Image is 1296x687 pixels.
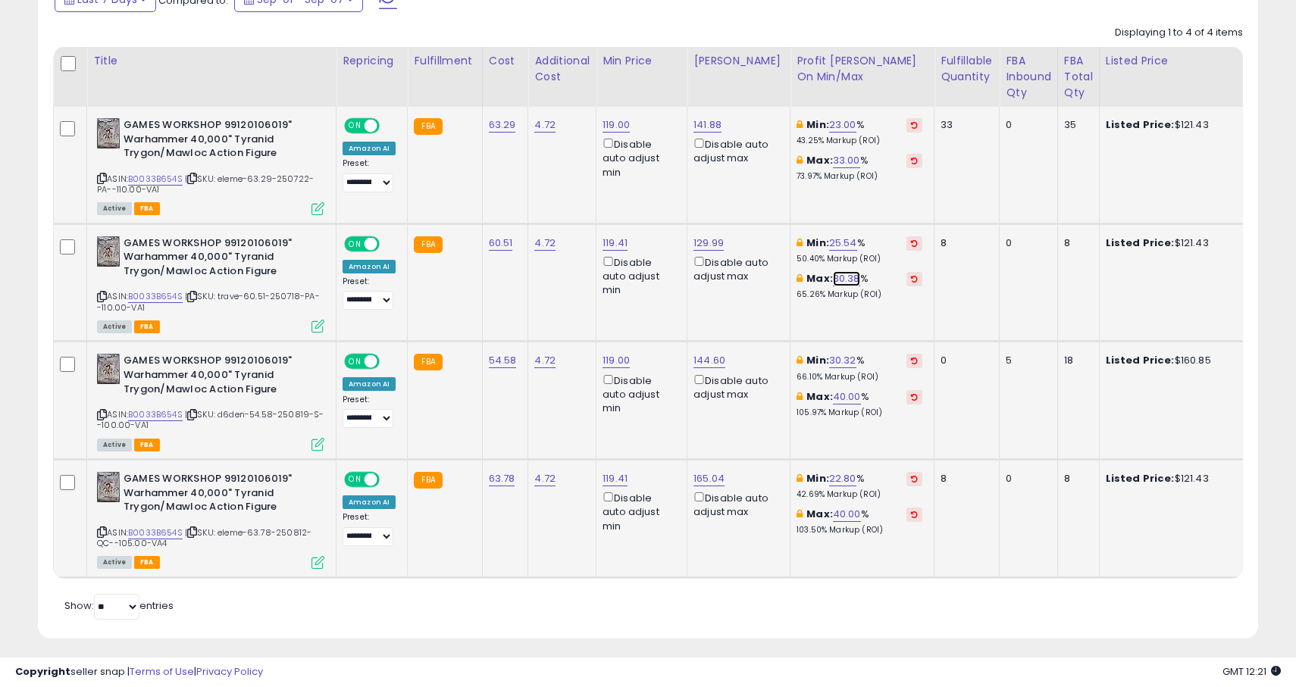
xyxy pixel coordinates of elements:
[603,254,675,298] div: Disable auto adjust min
[97,354,120,384] img: 51JBHfQv14L._SL40_.jpg
[806,353,829,367] b: Min:
[346,120,365,133] span: ON
[1006,236,1046,250] div: 0
[343,495,396,509] div: Amazon AI
[833,271,860,286] a: 30.38
[603,353,630,368] a: 119.00
[489,53,522,69] div: Cost
[128,408,183,421] a: B0033B654S
[797,472,922,500] div: %
[489,353,517,368] a: 54.58
[377,473,402,486] span: OFF
[693,236,724,251] a: 129.99
[797,473,803,483] i: This overrides the store level min markup for this listing
[15,665,263,679] div: seller snap | |
[911,157,918,164] i: Revert to store-level Max Markup
[603,372,675,416] div: Disable auto adjust min
[941,236,988,250] div: 8
[1064,236,1088,250] div: 8
[124,236,308,283] b: GAMES WORKSHOP 99120106019" Warhammer 40,000" Tyranid Trygon/Mawloc Action Figure
[534,353,556,368] a: 4.72
[911,393,918,401] i: Revert to store-level Max Markup
[97,320,132,333] span: All listings currently available for purchase on Amazon
[693,53,784,69] div: [PERSON_NAME]
[1106,118,1232,132] div: $121.43
[97,526,311,549] span: | SKU: eleme-63.78-250812-QC--105.00-VA4
[97,173,314,195] span: | SKU: eleme-63.29-250722-PA--110.00-VA1
[693,372,778,401] div: Disable auto adjust max
[603,471,628,486] a: 119.41
[1106,353,1175,367] b: Listed Price:
[1106,53,1237,69] div: Listed Price
[1006,53,1051,101] div: FBA inbound Qty
[97,202,132,215] span: All listings currently available for purchase on Amazon
[97,118,324,214] div: ASIN:
[346,473,365,486] span: ON
[97,290,320,313] span: | SKU: trave-60.51-250718-PA--110.00-VA1
[64,598,174,613] span: Show: entries
[534,236,556,251] a: 4.72
[343,142,396,155] div: Amazon AI
[1106,471,1175,486] b: Listed Price:
[911,475,918,482] i: Revert to store-level Min Markup
[797,254,922,264] p: 50.40% Markup (ROI)
[797,489,922,500] p: 42.69% Markup (ROI)
[941,354,988,367] div: 0
[343,512,396,546] div: Preset:
[693,353,725,368] a: 144.60
[911,121,918,129] i: Revert to store-level Min Markup
[97,118,120,148] img: 51JBHfQv14L._SL40_.jpg
[941,118,988,132] div: 33
[1064,53,1093,101] div: FBA Total Qty
[693,489,778,519] div: Disable auto adjust max
[196,664,263,679] a: Privacy Policy
[414,236,442,253] small: FBA
[124,118,308,164] b: GAMES WORKSHOP 99120106019" Warhammer 40,000" Tyranid Trygon/Mawloc Action Figure
[797,236,922,264] div: %
[134,556,160,569] span: FBA
[128,290,183,303] a: B0033B654S
[97,354,324,449] div: ASIN:
[797,354,922,382] div: %
[1115,26,1243,40] div: Displaying 1 to 4 of 4 items
[1064,472,1088,486] div: 8
[603,136,675,180] div: Disable auto adjust min
[343,395,396,429] div: Preset:
[489,236,513,251] a: 60.51
[1006,472,1046,486] div: 0
[797,289,922,300] p: 65.26% Markup (ROI)
[797,171,922,182] p: 73.97% Markup (ROI)
[414,354,442,370] small: FBA
[693,117,722,133] a: 141.88
[134,202,160,215] span: FBA
[797,408,922,418] p: 105.97% Markup (ROI)
[797,392,803,401] i: This overrides the store level max markup for this listing
[346,237,365,250] span: ON
[603,117,630,133] a: 119.00
[797,507,922,536] div: %
[833,153,860,168] a: 33.00
[343,260,396,273] div: Amazon AI
[603,53,681,69] div: Min Price
[128,526,183,539] a: B0033B654S
[134,439,160,451] span: FBA
[97,439,132,451] span: All listings currently available for purchase on Amazon
[833,507,861,522] a: 40.00
[489,471,515,486] a: 63.78
[829,471,856,486] a: 22.80
[806,507,833,521] b: Max:
[1064,354,1088,367] div: 18
[797,136,922,146] p: 43.25% Markup (ROI)
[806,117,829,132] b: Min:
[1222,664,1281,679] span: 2025-09-15 12:21 GMT
[797,390,922,418] div: %
[346,355,365,368] span: ON
[97,556,132,569] span: All listings currently available for purchase on Amazon
[377,355,402,368] span: OFF
[797,525,922,536] p: 103.50% Markup (ROI)
[806,271,833,286] b: Max:
[534,471,556,486] a: 4.72
[1106,472,1232,486] div: $121.43
[1106,236,1232,250] div: $121.43
[534,117,556,133] a: 4.72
